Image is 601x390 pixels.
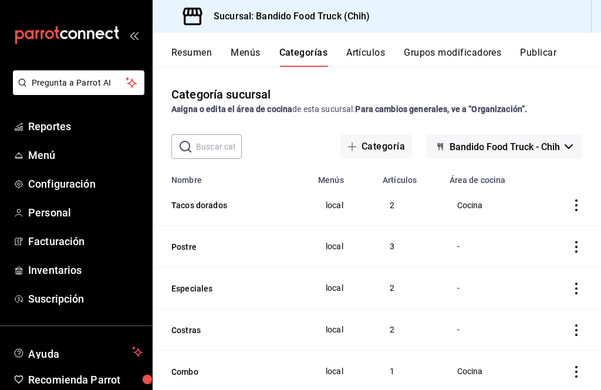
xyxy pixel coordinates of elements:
[129,30,139,40] button: open_drawer_menu
[196,135,242,158] input: Buscar categoría
[311,168,376,185] th: Menús
[28,372,143,388] span: Recomienda Parrot
[171,241,289,253] button: Postre
[28,262,143,278] span: Inventarios
[28,345,127,359] span: Ayuda
[376,267,443,309] td: 2
[32,77,126,89] span: Pregunta a Parrot AI
[355,104,527,114] strong: Para cambios generales, ve a “Organización”.
[171,324,289,336] button: Costras
[28,147,143,163] span: Menú
[376,226,443,267] td: 3
[443,168,540,185] th: Área de cocina
[231,47,260,67] button: Menús
[28,291,143,307] span: Suscripción
[340,134,412,159] button: Categoría
[8,85,144,97] a: Pregunta a Parrot AI
[28,233,143,249] span: Facturación
[457,240,526,253] div: -
[171,283,289,294] button: Especiales
[457,323,526,336] div: -
[570,241,582,253] button: actions
[13,70,144,95] button: Pregunta a Parrot AI
[326,284,361,292] span: local
[28,176,143,192] span: Configuración
[426,134,582,159] button: Bandido Food Truck - Chih
[28,205,143,221] span: Personal
[171,103,582,116] div: de esta sucursal.
[450,141,560,152] span: Bandido Food Truck - Chih
[570,199,582,211] button: actions
[326,325,361,334] span: local
[171,366,289,378] button: Combo
[457,201,525,209] span: Cocina
[376,168,443,185] th: Artículos
[204,9,370,23] h3: Sucursal: Bandido Food Truck (Chih)
[346,47,385,67] button: Artículos
[457,367,525,375] span: Cocina
[457,282,526,294] div: -
[171,47,601,67] div: navigation tabs
[570,324,582,336] button: actions
[28,118,143,134] span: Reportes
[570,366,582,378] button: actions
[326,242,361,250] span: local
[326,201,361,209] span: local
[171,47,212,67] button: Resumen
[326,367,361,375] span: local
[376,185,443,226] td: 2
[171,199,289,211] button: Tacos dorados
[404,47,501,67] button: Grupos modificadores
[570,283,582,294] button: actions
[153,168,311,185] th: Nombre
[279,47,328,67] button: Categorías
[171,86,271,103] div: Categoría sucursal
[520,47,556,67] button: Publicar
[171,104,292,114] strong: Asigna o edita el área de cocina
[376,309,443,351] td: 2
